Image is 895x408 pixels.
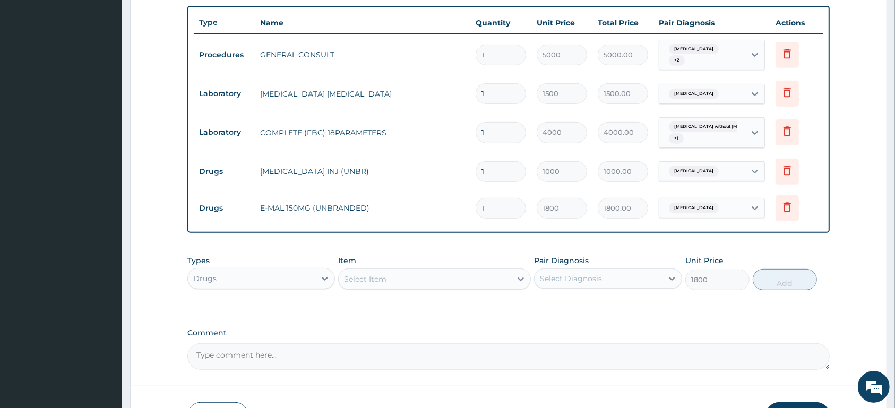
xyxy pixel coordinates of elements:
label: Comment [187,328,830,337]
span: [MEDICAL_DATA] [669,166,719,177]
label: Pair Diagnosis [534,255,589,266]
th: Pair Diagnosis [653,12,770,33]
th: Type [194,13,255,32]
span: We're online! [62,134,147,241]
th: Quantity [470,12,531,33]
label: Item [338,255,356,266]
span: [MEDICAL_DATA] [669,44,719,55]
td: Laboratory [194,123,255,142]
span: [MEDICAL_DATA] without [MEDICAL_DATA] [669,121,776,132]
div: Minimize live chat window [174,5,200,31]
label: Unit Price [685,255,724,266]
div: Drugs [193,273,217,284]
span: [MEDICAL_DATA] [669,203,719,213]
th: Actions [770,12,823,33]
td: COMPLETE (FBC) 18PARAMETERS [255,122,470,143]
td: GENERAL CONSULT [255,44,470,65]
span: + 2 [669,55,685,66]
span: + 1 [669,133,684,144]
button: Add [753,269,817,290]
textarea: Type your message and hit 'Enter' [5,290,202,327]
label: Types [187,256,210,265]
td: Drugs [194,162,255,181]
th: Unit Price [531,12,592,33]
td: [MEDICAL_DATA] [MEDICAL_DATA] [255,83,470,105]
div: Select Item [344,274,386,284]
span: [MEDICAL_DATA] [669,89,719,99]
th: Total Price [592,12,653,33]
td: Laboratory [194,84,255,103]
td: Procedures [194,45,255,65]
th: Name [255,12,470,33]
td: E-MAL 150MG (UNBRANDED) [255,197,470,219]
div: Select Diagnosis [540,273,602,284]
td: Drugs [194,198,255,218]
div: Chat with us now [55,59,178,73]
img: d_794563401_company_1708531726252_794563401 [20,53,43,80]
td: [MEDICAL_DATA] INJ (UNBR) [255,161,470,182]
